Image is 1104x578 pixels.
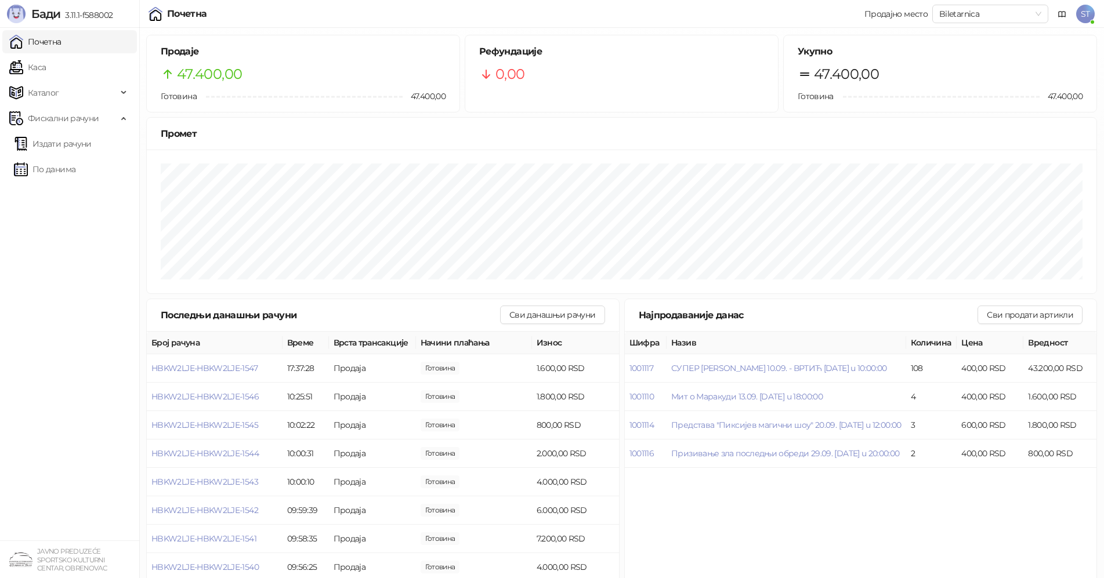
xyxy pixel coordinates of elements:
h5: Укупно [798,45,1083,59]
td: 400,00 RSD [957,439,1023,468]
td: 1.600,00 RSD [1023,383,1096,411]
button: 1001110 [629,391,654,402]
th: Количина [906,332,957,354]
span: 47.400,00 [403,90,446,103]
button: 1001116 [629,448,654,459]
span: Biletarnica [939,5,1041,23]
button: Сви продати артикли [978,306,1083,324]
button: HBKW2LJE-HBKW2LJE-1543 [151,477,258,487]
button: 1001114 [629,420,654,430]
td: 7.200,00 RSD [532,525,619,553]
td: 17:37:28 [283,354,329,383]
td: 2 [906,439,957,468]
td: Продаја [329,496,416,525]
th: Начини плаћања [416,332,532,354]
span: 2.000,00 [421,447,460,460]
div: Последњи данашњи рачуни [161,308,500,322]
td: 400,00 RSD [957,383,1023,411]
button: 1001117 [629,363,654,373]
button: Мит о Маракуди 13.09. [DATE] u 18:00:00 [671,391,823,402]
span: 47.400,00 [1040,90,1083,103]
button: HBKW2LJE-HBKW2LJE-1544 [151,448,259,459]
td: 4 [906,383,957,411]
span: 800,00 [421,419,460,431]
td: Продаја [329,439,416,468]
span: Готовина [161,91,197,101]
img: 64x64-companyLogo-4a28e1f8-f217-46d7-badd-69a834a81aaf.png [9,548,32,571]
td: 800,00 RSD [532,411,619,439]
td: 10:00:10 [283,468,329,496]
td: 10:25:51 [283,383,329,411]
a: Почетна [9,30,61,53]
td: Продаја [329,411,416,439]
th: Вредност [1023,332,1096,354]
div: Почетна [167,9,207,19]
td: 4.000,00 RSD [532,468,619,496]
span: 4.000,00 [421,561,460,573]
span: Бади [31,7,60,21]
img: Logo [7,5,26,23]
div: Промет [161,126,1083,141]
a: Документација [1053,5,1072,23]
span: 7.200,00 [421,532,460,545]
div: Продајно место [864,10,928,18]
td: 600,00 RSD [957,411,1023,439]
button: HBKW2LJE-HBKW2LJE-1542 [151,505,258,515]
td: 1.800,00 RSD [1023,411,1096,439]
td: 1.800,00 RSD [532,383,619,411]
td: 1.600,00 RSD [532,354,619,383]
span: 47.400,00 [814,63,879,85]
th: Назив [667,332,906,354]
td: 400,00 RSD [957,354,1023,383]
button: HBKW2LJE-HBKW2LJE-1540 [151,562,259,572]
a: Издати рачуни [14,132,92,155]
button: HBKW2LJE-HBKW2LJE-1546 [151,391,259,402]
td: 09:58:35 [283,525,329,553]
td: Продаја [329,525,416,553]
a: По данима [14,158,75,181]
td: Продаја [329,354,416,383]
th: Шифра [625,332,667,354]
button: СУПЕР [PERSON_NAME] 10.09. - ВРТИЋ [DATE] u 10:00:00 [671,363,887,373]
span: Готовина [798,91,834,101]
td: 10:00:31 [283,439,329,468]
button: Призивање зла последњи обреди 29.09. [DATE] u 20:00:00 [671,448,899,459]
td: 6.000,00 RSD [532,496,619,525]
td: 10:02:22 [283,411,329,439]
button: HBKW2LJE-HBKW2LJE-1547 [151,363,258,373]
button: HBKW2LJE-HBKW2LJE-1545 [151,420,258,430]
span: Фискални рачуни [28,107,99,130]
span: 1.800,00 [421,390,460,403]
td: 108 [906,354,957,383]
span: ST [1076,5,1095,23]
a: Каса [9,56,46,79]
span: 47.400,00 [177,63,242,85]
button: HBKW2LJE-HBKW2LJE-1541 [151,533,256,544]
td: 3 [906,411,957,439]
h5: Продаје [161,45,446,59]
th: Цена [957,332,1023,354]
span: 3.11.1-f588002 [60,10,113,20]
th: Време [283,332,329,354]
td: 800,00 RSD [1023,439,1096,468]
span: 0,00 [495,63,524,85]
td: 2.000,00 RSD [532,439,619,468]
span: 1.600,00 [421,362,460,375]
small: JAVNO PREDUZEĆE SPORTSKO KULTURNI CENTAR, OBRENOVAC [37,547,107,572]
td: 09:59:39 [283,496,329,525]
td: 43.200,00 RSD [1023,354,1096,383]
span: 4.000,00 [421,475,460,488]
button: Сви данашњи рачуни [500,306,605,324]
th: Врста трансакције [329,332,416,354]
